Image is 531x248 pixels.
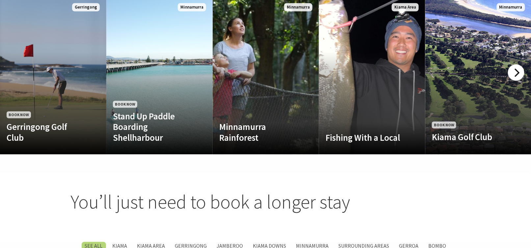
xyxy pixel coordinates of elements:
span: Book Now [113,101,137,108]
h4: Kiama Golf Club [432,132,509,142]
h4: Gerringong Golf Club [7,122,84,143]
span: Gerringong [72,3,100,12]
h4: Stand Up Paddle Boarding Shellharbour [113,111,190,143]
span: Book Now [432,122,456,129]
h2: You’ll just need to book a longer stay [71,191,461,214]
span: Book Now [7,112,31,118]
h4: Fishing With a Local [326,133,403,143]
span: Kiama Area [392,3,419,12]
p: Kiama Golf Course offers a picturesque 18 hole course, tree-lined fairways and luscious greens,… [432,148,509,171]
span: Minnamurra [178,3,206,12]
span: Minnamurra [284,3,312,12]
span: Minnamurra [497,3,525,12]
h4: Minnamurra Rainforest [219,122,297,143]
